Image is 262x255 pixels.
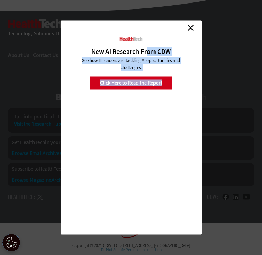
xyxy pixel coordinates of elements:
[185,23,196,33] a: Close
[90,76,172,90] a: Click Here to Read the Report
[2,234,20,251] button: Open Preferences
[71,48,191,55] h3: New AI Research From CDW
[119,37,143,41] img: HealthTech_0.png
[80,57,182,71] p: See how IT leaders are tackling AI opportunities and challenges.
[2,234,20,251] div: Cookie Settings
